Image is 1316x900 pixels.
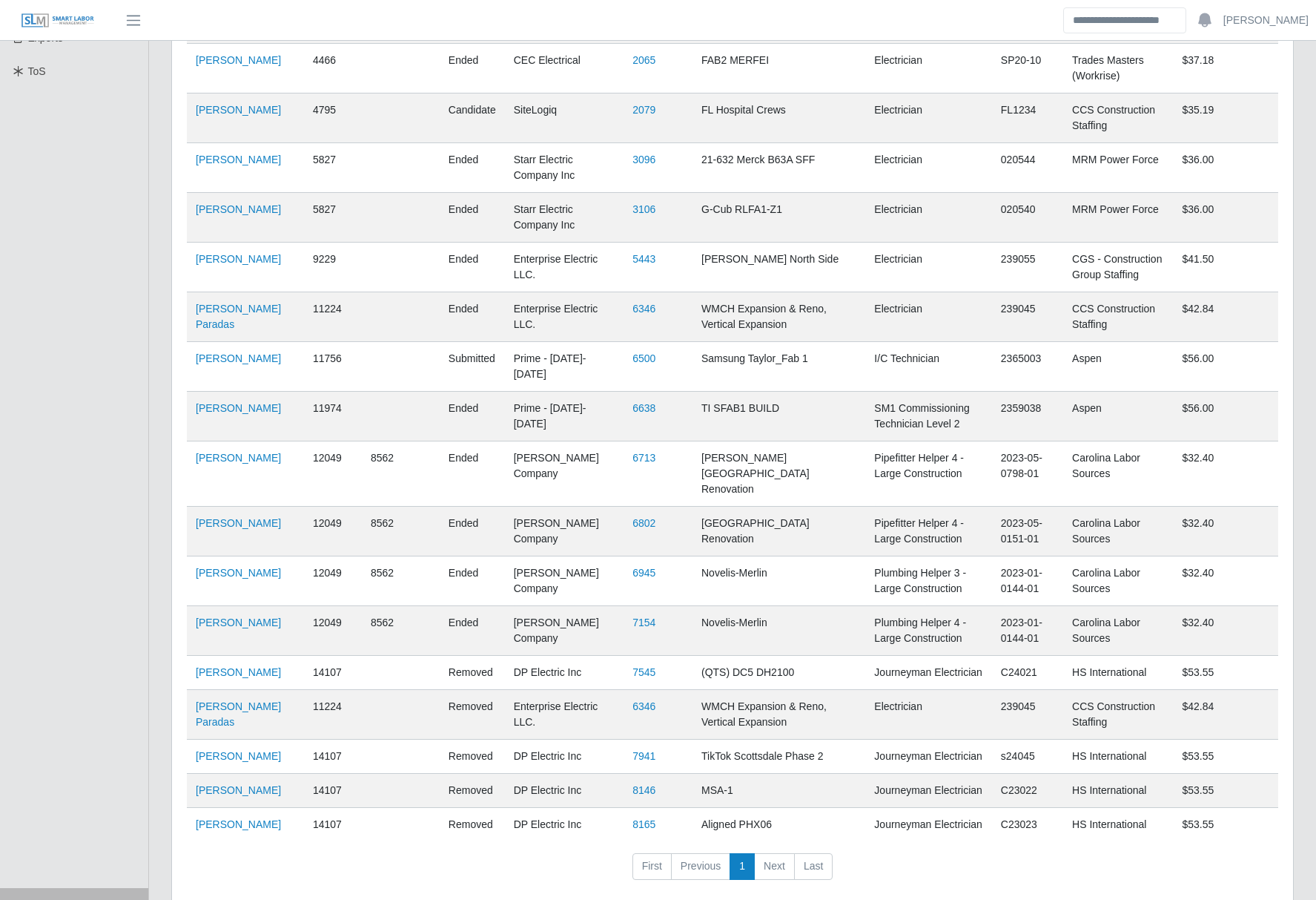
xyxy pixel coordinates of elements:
td: HS International [1063,808,1173,842]
td: Prime - [DATE]-[DATE] [505,392,624,441]
td: MRM Power Force [1063,193,1173,243]
td: G-Cub RLFA1-Z1 [692,193,865,243]
td: $32.40 [1173,556,1278,606]
td: SM1 Commissioning Technician Level 2 [865,392,991,441]
a: 5443 [632,253,655,265]
td: C23023 [992,808,1063,842]
a: [PERSON_NAME] [196,567,281,579]
td: Novelis-Merlin [692,556,865,606]
input: Search [1063,7,1186,33]
td: ended [440,292,505,342]
td: Enterprise Electric LLC. [505,243,624,292]
td: 239045 [992,292,1063,342]
a: 2079 [632,104,655,116]
a: 7941 [632,750,655,762]
td: submitted [440,342,505,392]
td: ended [440,143,505,193]
td: ended [440,193,505,243]
a: [PERSON_NAME] [196,154,281,165]
td: ended [440,606,505,656]
td: 4795 [304,93,362,143]
td: 8562 [362,507,440,556]
td: Electrician [865,292,991,342]
a: [PERSON_NAME] [196,203,281,215]
td: $32.40 [1173,441,1278,507]
td: Electrician [865,44,991,93]
td: C24021 [992,656,1063,690]
td: Journeyman Electrician [865,774,991,808]
a: [PERSON_NAME] [196,402,281,414]
td: Plumbing Helper 4 - Large Construction [865,606,991,656]
td: 2365003 [992,342,1063,392]
a: [PERSON_NAME] [196,784,281,796]
td: $42.84 [1173,292,1278,342]
td: DP Electric Inc [505,656,624,690]
td: Prime - [DATE]-[DATE] [505,342,624,392]
td: WMCH Expansion & Reno, Vertical Expansion [692,292,865,342]
td: 12049 [304,606,362,656]
td: 12049 [304,507,362,556]
td: 020540 [992,193,1063,243]
a: [PERSON_NAME] Paradas [196,700,281,728]
td: Aligned PHX06 [692,808,865,842]
a: [PERSON_NAME] [1223,13,1309,28]
td: 11224 [304,690,362,740]
td: (QTS) DC5 DH2100 [692,656,865,690]
td: 239045 [992,690,1063,740]
td: removed [440,690,505,740]
td: removed [440,808,505,842]
a: 7154 [632,617,655,628]
td: 2023-01-0144-01 [992,556,1063,606]
td: I/C Technician [865,342,991,392]
td: Aspen [1063,392,1173,441]
td: 21-632 Merck B63A SFF [692,143,865,193]
a: [PERSON_NAME] [196,54,281,66]
td: $36.00 [1173,143,1278,193]
td: [PERSON_NAME] Company [505,556,624,606]
td: $56.00 [1173,392,1278,441]
td: [PERSON_NAME] Company [505,441,624,507]
td: 11756 [304,342,362,392]
td: $36.00 [1173,193,1278,243]
a: 3106 [632,203,655,215]
td: Starr Electric Company Inc [505,193,624,243]
td: removed [440,774,505,808]
td: CEC Electrical [505,44,624,93]
td: Journeyman Electrician [865,656,991,690]
td: [PERSON_NAME][GEOGRAPHIC_DATA] Renovation [692,441,865,507]
td: s24045 [992,740,1063,774]
a: [PERSON_NAME] [196,666,281,678]
td: Electrician [865,193,991,243]
td: $53.55 [1173,808,1278,842]
td: ended [440,556,505,606]
td: Aspen [1063,342,1173,392]
td: $56.00 [1173,342,1278,392]
td: SiteLogiq [505,93,624,143]
td: [PERSON_NAME] Company [505,507,624,556]
a: [PERSON_NAME] [196,253,281,265]
a: 7545 [632,666,655,678]
td: 2359038 [992,392,1063,441]
td: CCS Construction Staffing [1063,93,1173,143]
td: CCS Construction Staffing [1063,690,1173,740]
td: $32.40 [1173,507,1278,556]
td: ended [440,243,505,292]
td: Enterprise Electric LLC. [505,690,624,740]
td: 12049 [304,556,362,606]
td: 8562 [362,556,440,606]
td: $37.18 [1173,44,1278,93]
td: Electrician [865,93,991,143]
td: Pipefitter Helper 4 - Large Construction [865,441,991,507]
a: 6346 [632,700,655,712]
td: C23022 [992,774,1063,808]
td: 14107 [304,774,362,808]
td: Electrician [865,143,991,193]
td: candidate [440,93,505,143]
a: 8146 [632,784,655,796]
a: [PERSON_NAME] [196,104,281,116]
a: [PERSON_NAME] [196,617,281,628]
td: FL1234 [992,93,1063,143]
td: $35.19 [1173,93,1278,143]
td: removed [440,740,505,774]
a: [PERSON_NAME] [196,352,281,364]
